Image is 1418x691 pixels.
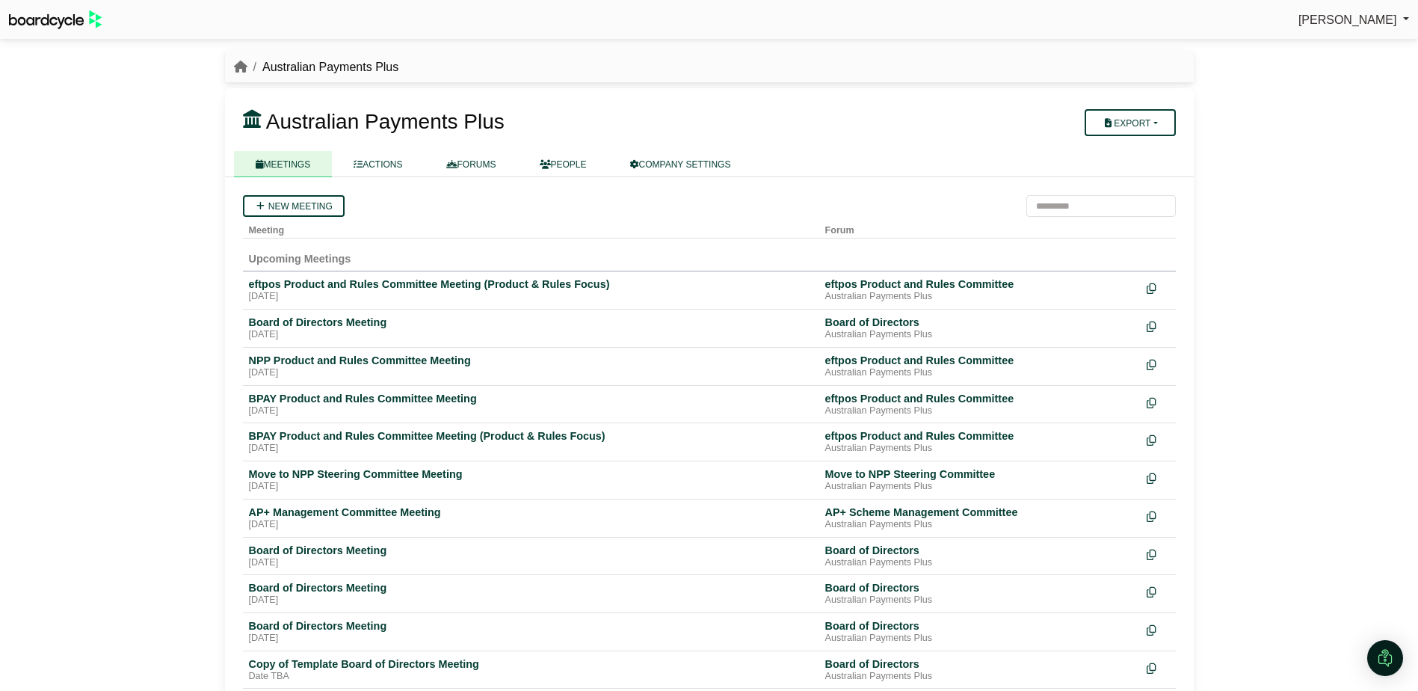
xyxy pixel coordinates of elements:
div: BPAY Product and Rules Committee Meeting (Product & Rules Focus) [249,429,813,443]
div: Make a copy [1147,277,1170,298]
div: Australian Payments Plus [825,519,1135,531]
div: [DATE] [249,443,813,455]
a: Board of Directors Meeting [DATE] [249,581,813,606]
a: Board of Directors Meeting [DATE] [249,316,813,341]
a: eftpos Product and Rules Committee Australian Payments Plus [825,277,1135,303]
div: [DATE] [249,519,813,531]
div: Copy of Template Board of Directors Meeting [249,657,813,671]
a: PEOPLE [518,151,608,177]
div: [DATE] [249,291,813,303]
a: Copy of Template Board of Directors Meeting Date TBA [249,657,813,683]
div: Australian Payments Plus [825,481,1135,493]
div: Board of Directors [825,619,1135,633]
div: Make a copy [1147,392,1170,412]
a: New meeting [243,195,345,217]
div: eftpos Product and Rules Committee [825,354,1135,367]
div: Make a copy [1147,657,1170,678]
div: Board of Directors [825,657,1135,671]
div: BPAY Product and Rules Committee Meeting [249,392,813,405]
div: Make a copy [1147,581,1170,601]
div: eftpos Product and Rules Committee Meeting (Product & Rules Focus) [249,277,813,291]
div: Board of Directors [825,581,1135,595]
th: Meeting [243,217,819,239]
div: Open Intercom Messenger [1367,640,1403,676]
a: Move to NPP Steering Committee Australian Payments Plus [825,467,1135,493]
a: Board of Directors Australian Payments Plus [825,619,1135,645]
div: Board of Directors Meeting [249,581,813,595]
div: [DATE] [249,405,813,417]
div: Board of Directors Meeting [249,544,813,557]
a: ACTIONS [332,151,424,177]
a: AP+ Scheme Management Committee Australian Payments Plus [825,506,1135,531]
div: [DATE] [249,367,813,379]
a: Board of Directors Meeting [DATE] [249,544,813,569]
span: [PERSON_NAME] [1298,13,1397,26]
div: Make a copy [1147,544,1170,564]
div: Make a copy [1147,316,1170,336]
a: Move to NPP Steering Committee Meeting [DATE] [249,467,813,493]
a: NPP Product and Rules Committee Meeting [DATE] [249,354,813,379]
a: eftpos Product and Rules Committee Australian Payments Plus [825,392,1135,417]
div: Australian Payments Plus [825,595,1135,606]
div: eftpos Product and Rules Committee [825,429,1135,443]
div: Australian Payments Plus [825,291,1135,303]
div: [DATE] [249,329,813,341]
div: Australian Payments Plus [825,557,1135,569]
a: MEETINGS [234,151,333,177]
th: Forum [819,217,1141,239]
div: Board of Directors Meeting [249,619,813,633]
a: BPAY Product and Rules Committee Meeting [DATE] [249,392,813,417]
div: Australian Payments Plus [825,443,1135,455]
div: Australian Payments Plus [825,367,1135,379]
div: [DATE] [249,595,813,606]
div: AP+ Management Committee Meeting [249,506,813,519]
nav: breadcrumb [234,58,399,77]
div: Make a copy [1147,429,1170,449]
div: Board of Directors [825,544,1135,557]
div: Date TBA [249,671,813,683]
div: Australian Payments Plus [825,633,1135,645]
a: FORUMS [425,151,518,177]
a: eftpos Product and Rules Committee Australian Payments Plus [825,429,1135,455]
div: eftpos Product and Rules Committee [825,277,1135,291]
div: Make a copy [1147,354,1170,374]
div: Board of Directors Meeting [249,316,813,329]
div: Move to NPP Steering Committee Meeting [249,467,813,481]
a: Board of Directors Australian Payments Plus [825,544,1135,569]
div: Make a copy [1147,467,1170,488]
span: Upcoming Meetings [249,253,351,265]
div: Make a copy [1147,506,1170,526]
div: AP+ Scheme Management Committee [825,506,1135,519]
div: Australian Payments Plus [825,329,1135,341]
span: Australian Payments Plus [266,110,505,133]
div: Australian Payments Plus [825,405,1135,417]
div: [DATE] [249,481,813,493]
div: Make a copy [1147,619,1170,639]
a: Board of Directors Meeting [DATE] [249,619,813,645]
div: Australian Payments Plus [825,671,1135,683]
div: NPP Product and Rules Committee Meeting [249,354,813,367]
div: [DATE] [249,633,813,645]
a: Board of Directors Australian Payments Plus [825,581,1135,606]
img: BoardcycleBlackGreen-aaafeed430059cb809a45853b8cf6d952af9d84e6e89e1f1685b34bfd5cb7d64.svg [9,10,102,29]
a: AP+ Management Committee Meeting [DATE] [249,506,813,531]
a: Board of Directors Australian Payments Plus [825,316,1135,341]
a: eftpos Product and Rules Committee Meeting (Product & Rules Focus) [DATE] [249,277,813,303]
a: BPAY Product and Rules Committee Meeting (Product & Rules Focus) [DATE] [249,429,813,455]
button: Export [1085,109,1175,136]
a: [PERSON_NAME] [1298,10,1409,30]
li: Australian Payments Plus [247,58,399,77]
div: Board of Directors [825,316,1135,329]
div: [DATE] [249,557,813,569]
div: eftpos Product and Rules Committee [825,392,1135,405]
a: Board of Directors Australian Payments Plus [825,657,1135,683]
a: COMPANY SETTINGS [608,151,753,177]
div: Move to NPP Steering Committee [825,467,1135,481]
a: eftpos Product and Rules Committee Australian Payments Plus [825,354,1135,379]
